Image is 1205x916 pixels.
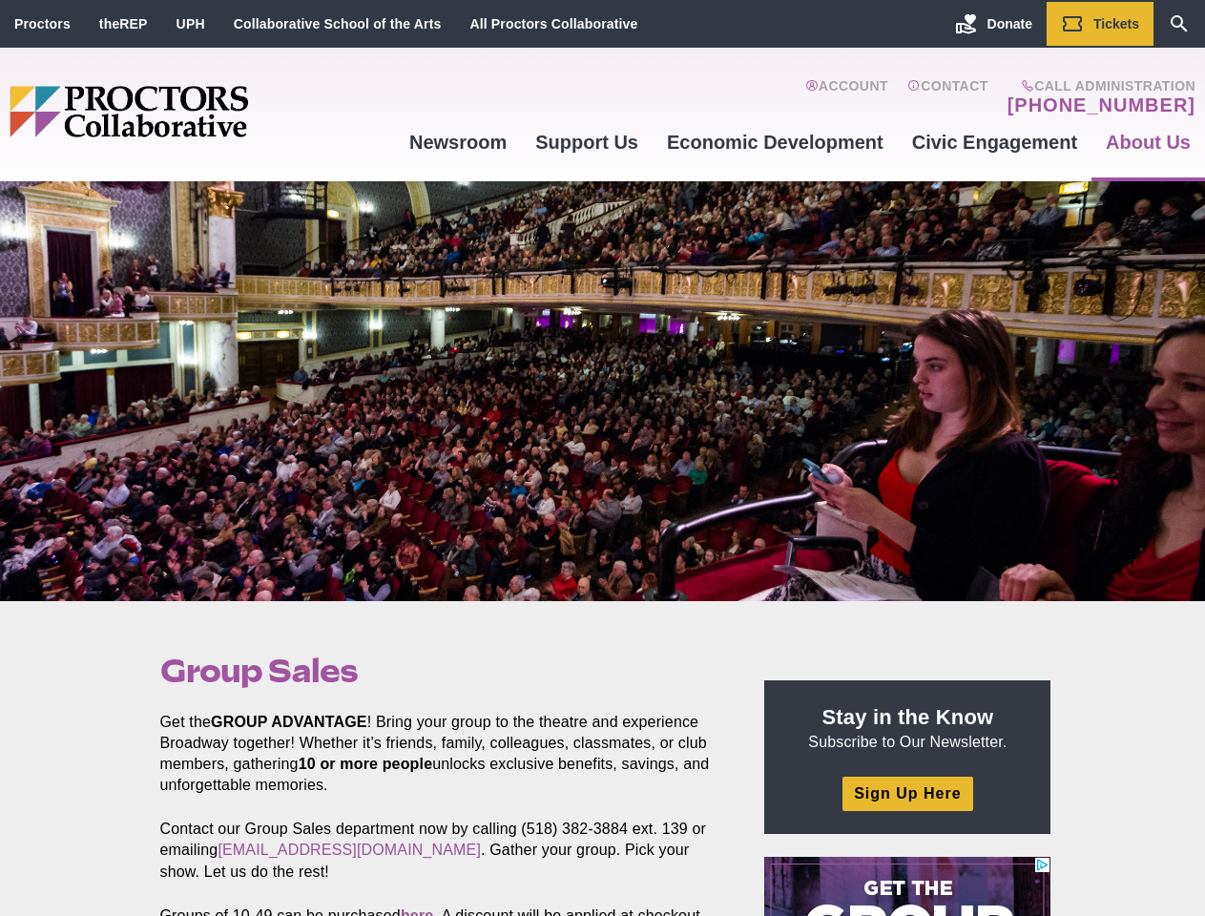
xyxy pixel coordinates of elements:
strong: 10 or more people [299,756,433,772]
a: Economic Development [653,116,898,168]
a: All Proctors Collaborative [469,16,637,31]
a: Tickets [1047,2,1153,46]
span: Tickets [1093,16,1139,31]
a: [EMAIL_ADDRESS][DOMAIN_NAME] [218,842,481,858]
a: [PHONE_NUMBER] [1008,94,1195,116]
a: About Us [1091,116,1205,168]
a: Support Us [521,116,653,168]
a: Donate [941,2,1047,46]
a: Collaborative School of the Arts [234,16,442,31]
a: Sign Up Here [842,777,972,810]
p: Get the ! Bring your group to the theatre and experience Broadway together! Whether it’s friends,... [160,712,721,796]
a: Civic Engagement [898,116,1091,168]
a: Newsroom [395,116,521,168]
p: Subscribe to Our Newsletter. [787,703,1028,753]
a: Contact [907,78,988,116]
span: Donate [987,16,1032,31]
strong: Stay in the Know [822,705,994,729]
img: Proctors logo [10,86,395,137]
strong: GROUP ADVANTAGE [211,714,367,730]
h1: Group Sales [160,653,721,689]
p: Contact our Group Sales department now by calling (518) 382-3884 ext. 139 or emailing . Gather yo... [160,819,721,882]
a: Account [805,78,888,116]
span: Call Administration [1002,78,1195,94]
a: UPH [177,16,205,31]
a: Search [1153,2,1205,46]
a: theREP [99,16,148,31]
a: Proctors [14,16,71,31]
